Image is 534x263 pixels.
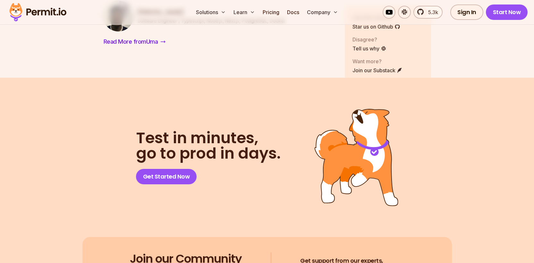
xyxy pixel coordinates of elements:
a: Sign In [450,4,483,20]
a: Join our Substack [352,66,403,74]
img: Permit logo [6,1,69,23]
button: Learn [231,6,258,19]
a: Star us on Github [352,23,400,31]
span: Read More from Uma [104,37,158,46]
span: Test in minutes, [136,130,281,146]
p: Want more? [352,57,403,65]
h2: go to prod in days. [136,130,281,161]
button: Solutions [193,6,228,19]
a: Read More fromUma [103,37,166,47]
a: Get Started Now [136,169,197,184]
button: Company [304,6,341,19]
a: Docs [284,6,302,19]
p: Disagree? [352,36,386,43]
a: Start Now [486,4,528,20]
span: 5.3k [424,8,438,16]
a: Pricing [260,6,282,19]
a: 5.3k [413,6,443,19]
a: Tell us why [352,45,386,52]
